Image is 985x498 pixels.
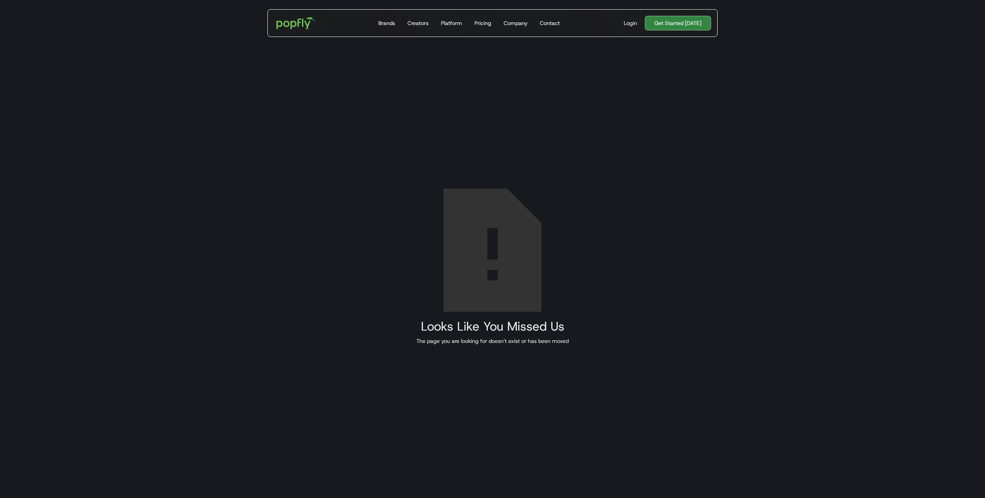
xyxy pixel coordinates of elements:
a: Login [621,19,640,27]
div: Creators [407,19,429,27]
h2: Looks Like You Missed Us [416,319,569,333]
div: Company [504,19,528,27]
div: The page you are looking for doesn't exist or has been moved [416,337,569,345]
div: Login [624,19,637,27]
a: home [271,12,321,35]
div: Contact [540,19,560,27]
a: Get Started [DATE] [645,16,711,30]
a: Creators [404,10,432,37]
div: Brands [378,19,395,27]
div: Platform [441,19,462,27]
a: Pricing [471,10,494,37]
a: Platform [438,10,465,37]
div: Pricing [474,19,491,27]
a: Company [501,10,531,37]
a: Contact [537,10,563,37]
a: Brands [375,10,398,37]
